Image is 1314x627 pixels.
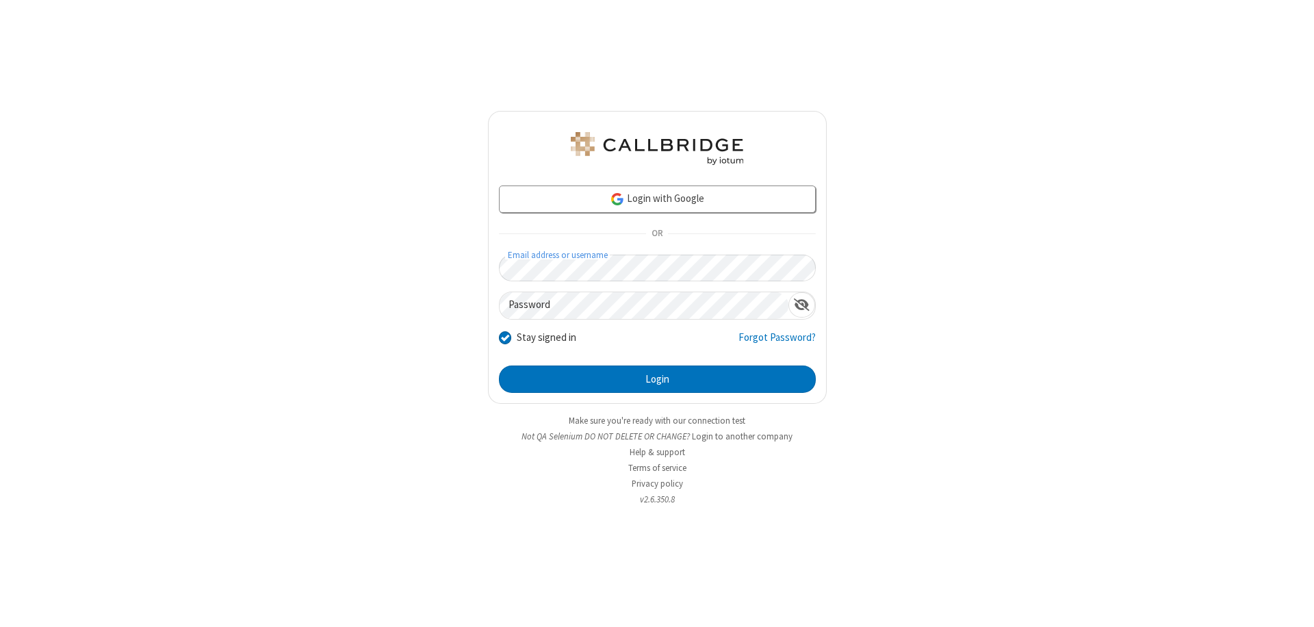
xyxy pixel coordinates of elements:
img: QA Selenium DO NOT DELETE OR CHANGE [568,132,746,165]
li: Not QA Selenium DO NOT DELETE OR CHANGE? [488,430,827,443]
img: google-icon.png [610,192,625,207]
button: Login to another company [692,430,793,443]
div: Show password [788,292,815,318]
li: v2.6.350.8 [488,493,827,506]
a: Help & support [630,446,685,458]
input: Password [500,292,788,319]
a: Terms of service [628,462,686,474]
a: Forgot Password? [738,330,816,356]
a: Privacy policy [632,478,683,489]
input: Email address or username [499,255,816,281]
a: Make sure you're ready with our connection test [569,415,745,426]
span: OR [646,225,668,244]
button: Login [499,366,816,393]
label: Stay signed in [517,330,576,346]
a: Login with Google [499,185,816,213]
